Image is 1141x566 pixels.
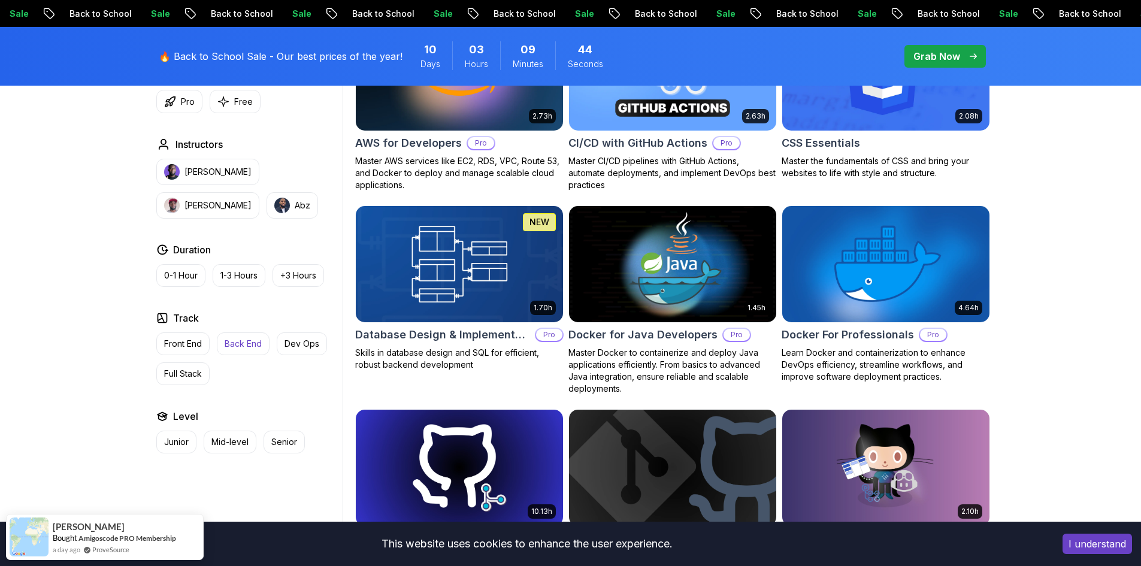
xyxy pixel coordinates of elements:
img: instructor img [164,164,180,180]
p: Sale [267,8,305,20]
p: Sale [125,8,164,20]
p: Pro [181,96,195,108]
a: CI/CD with GitHub Actions card2.63hNEWCI/CD with GitHub ActionsProMaster CI/CD pipelines with Git... [568,14,777,191]
button: instructor img[PERSON_NAME] [156,192,259,219]
img: GitHub Toolkit card [782,410,989,526]
p: [PERSON_NAME] [184,166,252,178]
img: instructor img [274,198,290,213]
span: Bought [53,533,77,543]
p: Sale [408,8,446,20]
button: 0-1 Hour [156,264,205,287]
h2: Database Design & Implementation [355,326,530,343]
span: 3 Hours [469,41,484,58]
h2: Track [173,311,199,325]
p: Abz [295,199,310,211]
button: Mid-level [204,431,256,453]
span: 10 Days [424,41,437,58]
p: Back to School [185,8,267,20]
p: Back to School [326,8,408,20]
p: Master AWS services like EC2, RDS, VPC, Route 53, and Docker to deploy and manage scalable cloud ... [355,155,564,191]
p: Pro [468,137,494,149]
h2: Docker for Java Developers [568,326,718,343]
p: 4.64h [958,303,979,313]
h2: Duration [173,243,211,257]
img: Docker For Professionals card [782,206,989,322]
h2: CSS Essentials [782,135,860,152]
h2: CI/CD with GitHub Actions [568,135,707,152]
p: 1-3 Hours [220,270,258,282]
p: Sale [973,8,1012,20]
button: Free [210,90,261,113]
p: NEW [529,216,549,228]
img: instructor img [164,198,180,213]
p: Back to School [44,8,125,20]
a: Git & GitHub Fundamentals cardGit & GitHub FundamentalsLearn the fundamentals of Git and GitHub. [568,409,777,562]
a: ProveSource [92,544,129,555]
p: Full Stack [164,368,202,380]
p: Junior [164,436,189,448]
button: Back End [217,332,270,355]
p: Mid-level [211,436,249,448]
img: Database Design & Implementation card [356,206,563,322]
p: Sale [549,8,588,20]
img: Docker for Java Developers card [569,206,776,322]
button: Pro [156,90,202,113]
a: Database Design & Implementation card1.70hNEWDatabase Design & ImplementationProSkills in databas... [355,205,564,371]
button: +3 Hours [273,264,324,287]
p: Pro [713,137,740,149]
h2: Instructors [175,137,223,152]
p: 1.70h [534,303,552,313]
p: Back to School [1033,8,1115,20]
img: Git for Professionals card [356,410,563,526]
p: Skills in database design and SQL for efficient, robust backend development [355,347,564,371]
button: Accept cookies [1063,534,1132,554]
p: Pro [724,329,750,341]
img: provesource social proof notification image [10,517,49,556]
a: CSS Essentials card2.08hCSS EssentialsMaster the fundamentals of CSS and bring your websites to l... [782,14,990,179]
button: instructor imgAbz [267,192,318,219]
p: 2.10h [961,507,979,516]
p: +3 Hours [280,270,316,282]
button: Dev Ops [277,332,327,355]
p: Front End [164,338,202,350]
p: 0-1 Hour [164,270,198,282]
a: Docker for Java Developers card1.45hDocker for Java DevelopersProMaster Docker to containerize an... [568,205,777,395]
p: Sale [691,8,729,20]
div: This website uses cookies to enhance the user experience. [9,531,1045,557]
span: Days [420,58,440,70]
button: 1-3 Hours [213,264,265,287]
button: Full Stack [156,362,210,385]
p: 🔥 Back to School Sale - Our best prices of the year! [159,49,402,63]
span: 44 Seconds [578,41,592,58]
p: Master the fundamentals of CSS and bring your websites to life with style and structure. [782,155,990,179]
button: Senior [264,431,305,453]
p: Master CI/CD pipelines with GitHub Actions, automate deployments, and implement DevOps best pract... [568,155,777,191]
p: 10.13h [531,507,552,516]
p: Dev Ops [285,338,319,350]
span: Hours [465,58,488,70]
a: Amigoscode PRO Membership [78,534,176,543]
p: 2.63h [746,111,765,121]
p: 1.45h [747,303,765,313]
button: instructor img[PERSON_NAME] [156,159,259,185]
img: Git & GitHub Fundamentals card [569,410,776,526]
a: AWS for Developers card2.73hJUST RELEASEDAWS for DevelopersProMaster AWS services like EC2, RDS, ... [355,14,564,191]
span: 9 Minutes [520,41,535,58]
p: Pro [536,329,562,341]
h2: Level [173,409,198,423]
span: [PERSON_NAME] [53,522,125,532]
p: Pro [920,329,946,341]
button: Front End [156,332,210,355]
span: Minutes [513,58,543,70]
p: Back to School [609,8,691,20]
h2: Docker For Professionals [782,326,914,343]
p: [PERSON_NAME] [184,199,252,211]
p: 2.73h [532,111,552,121]
span: Seconds [568,58,603,70]
p: Free [234,96,253,108]
p: Back to School [892,8,973,20]
a: Docker For Professionals card4.64hDocker For ProfessionalsProLearn Docker and containerization to... [782,205,990,383]
p: Sale [832,8,870,20]
p: Grab Now [913,49,960,63]
p: Learn Docker and containerization to enhance DevOps efficiency, streamline workflows, and improve... [782,347,990,383]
